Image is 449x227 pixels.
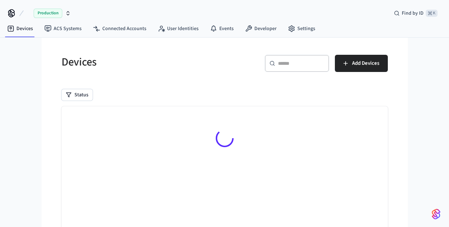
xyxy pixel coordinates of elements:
[62,55,220,69] h5: Devices
[87,22,152,35] a: Connected Accounts
[426,10,438,17] span: ⌘ K
[432,208,440,220] img: SeamLogoGradient.69752ec5.svg
[152,22,204,35] a: User Identities
[62,89,93,101] button: Status
[402,10,424,17] span: Find by ID
[1,22,39,35] a: Devices
[39,22,87,35] a: ACS Systems
[239,22,282,35] a: Developer
[352,59,379,68] span: Add Devices
[282,22,321,35] a: Settings
[388,7,443,20] div: Find by ID⌘ K
[204,22,239,35] a: Events
[335,55,388,72] button: Add Devices
[34,9,62,18] span: Production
